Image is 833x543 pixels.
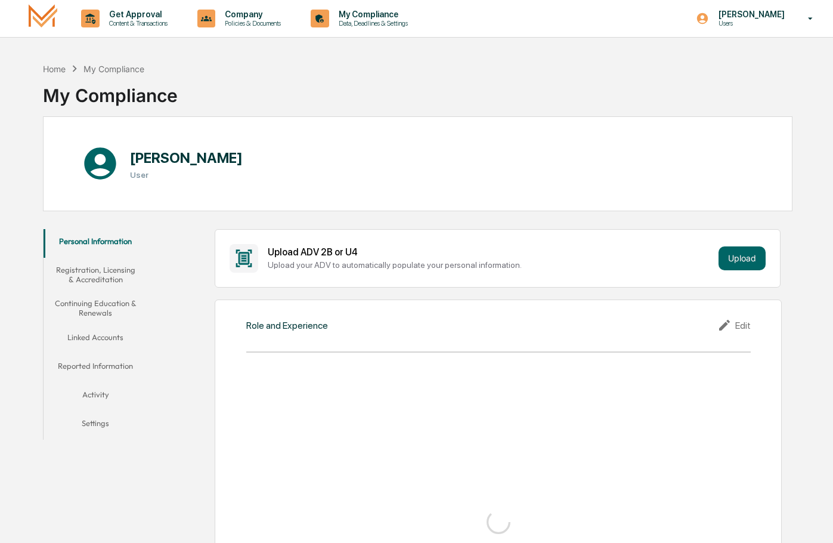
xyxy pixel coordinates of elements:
[43,75,178,106] div: My Compliance
[44,411,148,440] button: Settings
[215,10,287,19] p: Company
[329,10,414,19] p: My Compliance
[329,19,414,27] p: Data, Deadlines & Settings
[44,325,148,354] button: Linked Accounts
[268,246,714,258] div: Upload ADV 2B or U4
[83,64,144,74] div: My Compliance
[709,10,791,19] p: [PERSON_NAME]
[130,170,243,180] h3: User
[29,4,57,32] img: logo
[100,10,174,19] p: Get Approval
[709,19,791,27] p: Users
[100,19,174,27] p: Content & Transactions
[44,229,148,440] div: secondary tabs example
[44,354,148,382] button: Reported Information
[268,260,714,270] div: Upload your ADV to automatically populate your personal information.
[43,64,66,74] div: Home
[130,149,243,166] h1: [PERSON_NAME]
[246,320,328,331] div: Role and Experience
[44,229,148,258] button: Personal Information
[719,246,766,270] button: Upload
[215,19,287,27] p: Policies & Documents
[44,382,148,411] button: Activity
[44,291,148,325] button: Continuing Education & Renewals
[44,258,148,292] button: Registration, Licensing & Accreditation
[717,318,751,332] div: Edit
